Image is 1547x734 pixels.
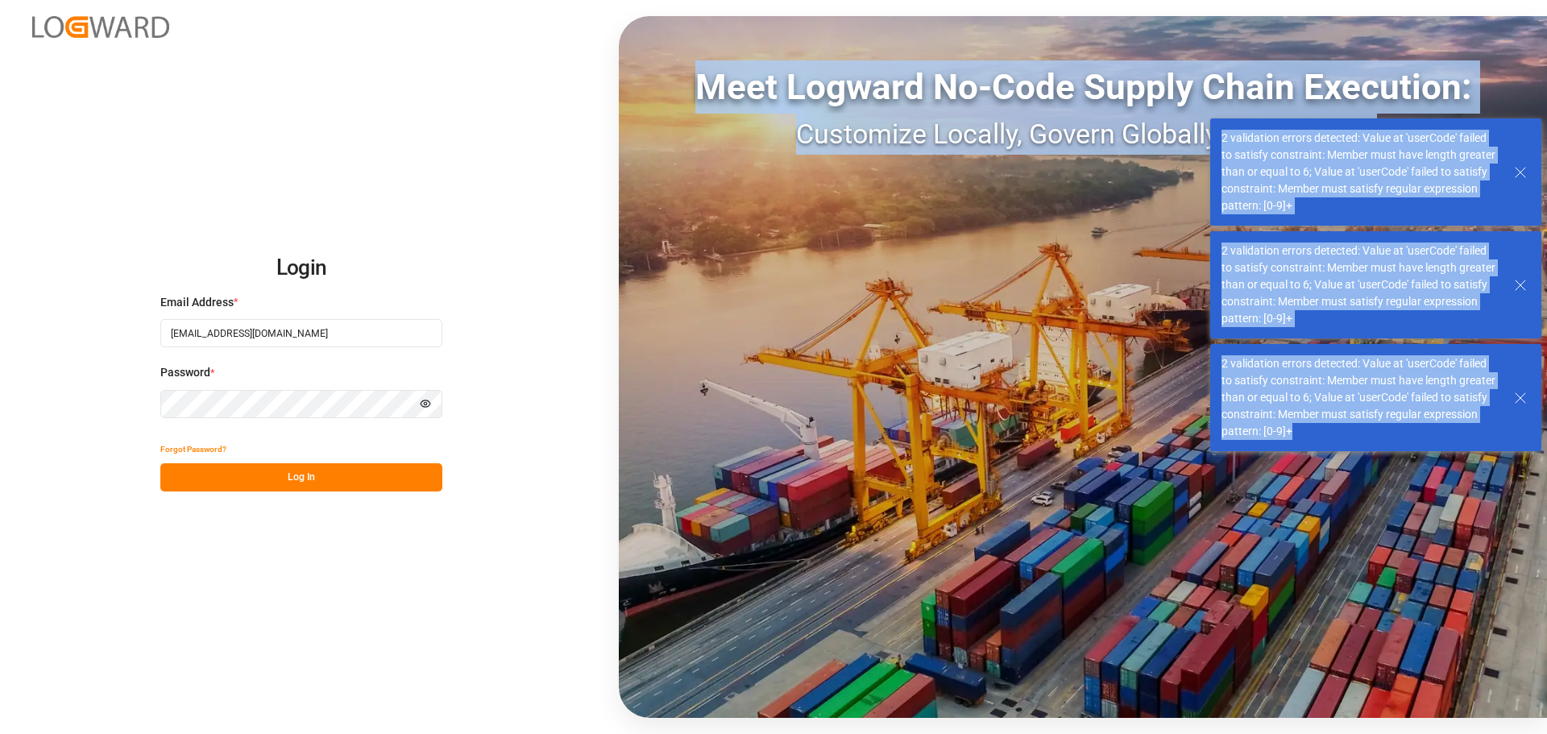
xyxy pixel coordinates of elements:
[1221,130,1499,214] div: 2 validation errors detected: Value at 'userCode' failed to satisfy constraint: Member must have ...
[1221,355,1499,440] div: 2 validation errors detected: Value at 'userCode' failed to satisfy constraint: Member must have ...
[160,364,210,381] span: Password
[160,294,234,311] span: Email Address
[619,60,1547,114] div: Meet Logward No-Code Supply Chain Execution:
[160,319,442,347] input: Enter your email
[160,463,442,491] button: Log In
[160,435,226,463] button: Forgot Password?
[619,114,1547,155] div: Customize Locally, Govern Globally, Deliver Fast
[160,243,442,294] h2: Login
[32,16,169,38] img: Logward_new_orange.png
[1221,243,1499,327] div: 2 validation errors detected: Value at 'userCode' failed to satisfy constraint: Member must have ...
